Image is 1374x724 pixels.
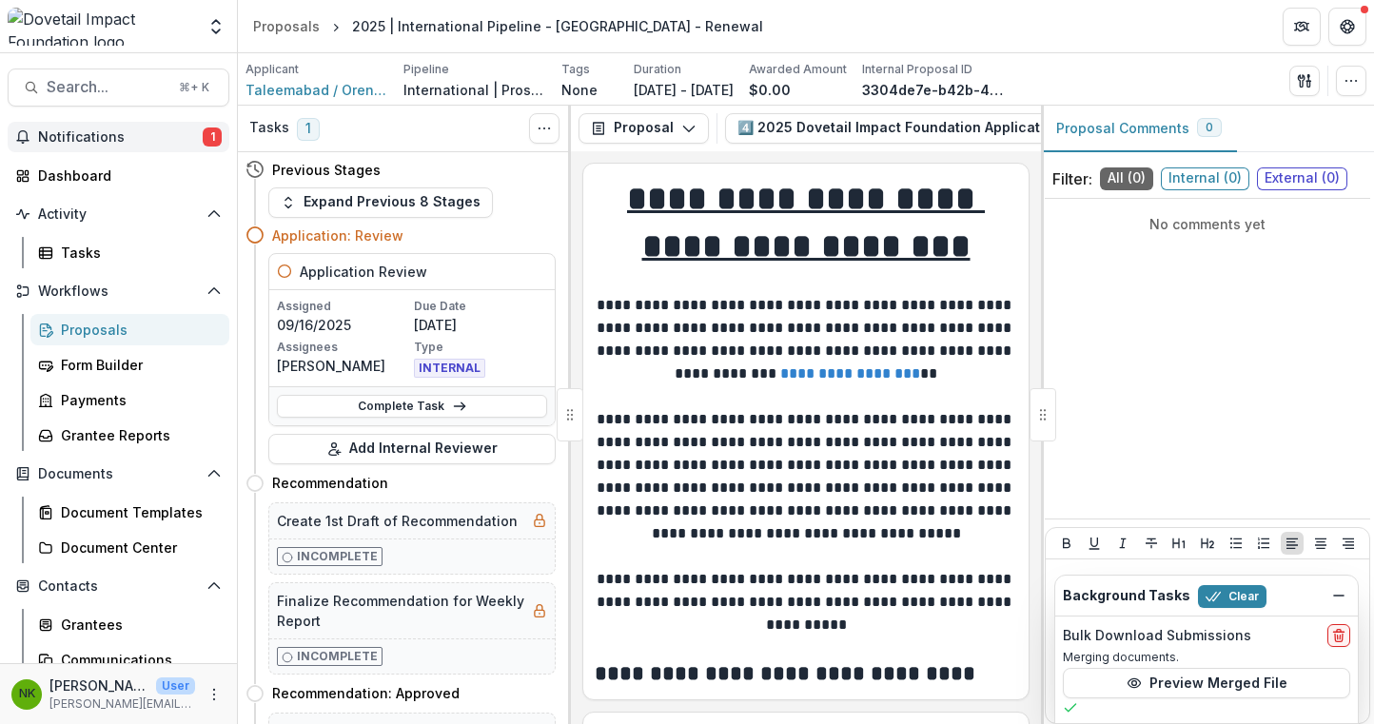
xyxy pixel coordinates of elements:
button: Heading 1 [1168,532,1190,555]
div: Proposals [61,320,214,340]
div: 2025 | International Pipeline - [GEOGRAPHIC_DATA] - Renewal [352,16,763,36]
p: $0.00 [749,80,791,100]
span: Notifications [38,129,203,146]
div: Proposals [253,16,320,36]
h5: Finalize Recommendation for Weekly Report [277,591,524,631]
button: Get Help [1328,8,1366,46]
button: 4️⃣ 2025 Dovetail Impact Foundation Application [725,113,1120,144]
p: Tags [561,61,590,78]
button: Bullet List [1225,532,1247,555]
button: Bold [1055,532,1078,555]
a: Taleemabad / Orenda Project [245,80,388,100]
p: [DATE] [414,315,547,335]
h4: Recommendation: Approved [272,683,460,703]
p: International | Prospects Pipeline [403,80,546,100]
span: 0 [1206,121,1213,134]
a: Complete Task [277,395,547,418]
p: None [561,80,598,100]
span: Activity [38,206,199,223]
span: Workflows [38,284,199,300]
a: Dashboard [8,160,229,191]
p: Applicant [245,61,299,78]
div: Communications [61,650,214,670]
button: Italicize [1111,532,1134,555]
button: Open Workflows [8,276,229,306]
span: Contacts [38,578,199,595]
p: Merging documents. [1063,649,1350,666]
a: Tasks [30,237,229,268]
button: delete [1327,624,1350,647]
a: Proposals [30,314,229,345]
div: Payments [61,390,214,410]
button: Dismiss [1327,584,1350,607]
div: Tasks [61,243,214,263]
p: 3304de7e-b42b-4d3f-8484-1d9d6dc77632 [862,80,1005,100]
h4: Recommendation [272,473,388,493]
button: Align Right [1337,532,1360,555]
button: Open Documents [8,459,229,489]
button: Heading 2 [1196,532,1219,555]
button: Clear [1198,585,1266,608]
button: Align Center [1309,532,1332,555]
span: INTERNAL [414,359,485,378]
a: Proposals [245,12,327,40]
p: Assignees [277,339,410,356]
p: Filter: [1052,167,1092,190]
p: Pipeline [403,61,449,78]
a: Grantees [30,609,229,640]
a: Document Center [30,532,229,563]
h2: Background Tasks [1063,588,1190,604]
p: No comments yet [1052,214,1363,234]
button: Add Internal Reviewer [268,434,556,464]
span: 1 [203,127,222,147]
p: 09/16/2025 [277,315,410,335]
span: Search... [47,78,167,96]
p: [PERSON_NAME] [49,675,148,695]
button: Align Left [1281,532,1304,555]
p: Incomplete [297,548,378,565]
a: Form Builder [30,349,229,381]
button: Notifications1 [8,122,229,152]
button: Ordered List [1252,532,1275,555]
span: Internal ( 0 ) [1161,167,1249,190]
p: User [156,677,195,695]
p: Internal Proposal ID [862,61,972,78]
span: External ( 0 ) [1257,167,1347,190]
div: Naomi Kioi [19,688,35,700]
p: Awarded Amount [749,61,847,78]
div: Dashboard [38,166,214,186]
button: Proposal [579,113,709,144]
span: All ( 0 ) [1100,167,1153,190]
div: Grantee Reports [61,425,214,445]
button: Strike [1140,532,1163,555]
p: [DATE] - [DATE] [634,80,734,100]
span: Documents [38,466,199,482]
p: [PERSON_NAME][EMAIL_ADDRESS][DOMAIN_NAME] [49,695,195,713]
div: Form Builder [61,355,214,375]
button: Open Contacts [8,571,229,601]
button: More [203,683,226,706]
button: Open entity switcher [203,8,229,46]
p: Duration [634,61,681,78]
p: [PERSON_NAME] [277,356,410,376]
a: Payments [30,384,229,416]
div: Document Center [61,538,214,558]
div: ⌘ + K [175,77,213,98]
div: Document Templates [61,502,214,522]
img: Dovetail Impact Foundation logo [8,8,195,46]
button: Preview Merged File [1063,668,1350,698]
h2: Bulk Download Submissions [1063,628,1251,644]
p: Type [414,339,547,356]
a: Communications [30,644,229,675]
button: Underline [1083,532,1106,555]
button: Search... [8,68,229,107]
nav: breadcrumb [245,12,771,40]
div: Grantees [61,615,214,635]
button: Partners [1283,8,1321,46]
button: Open Activity [8,199,229,229]
p: Incomplete [297,648,378,665]
button: Proposal Comments [1041,106,1237,152]
a: Document Templates [30,497,229,528]
h5: Create 1st Draft of Recommendation [277,511,518,531]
